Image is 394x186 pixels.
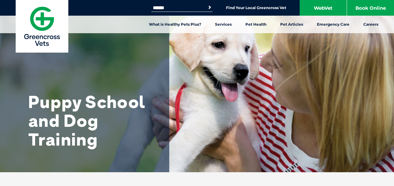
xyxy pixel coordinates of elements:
a: Careers [356,16,385,33]
a: What is Healthy Pets Plus? [142,16,208,33]
a: Emergency Care [310,16,356,33]
a: Services [208,16,239,33]
h1: Puppy School and Dog Training [28,92,154,149]
button: Search [207,4,213,11]
a: Pet Health [239,16,273,33]
a: Pet Articles [273,16,310,33]
a: Find Your Local Greencross Vet [226,5,286,10]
